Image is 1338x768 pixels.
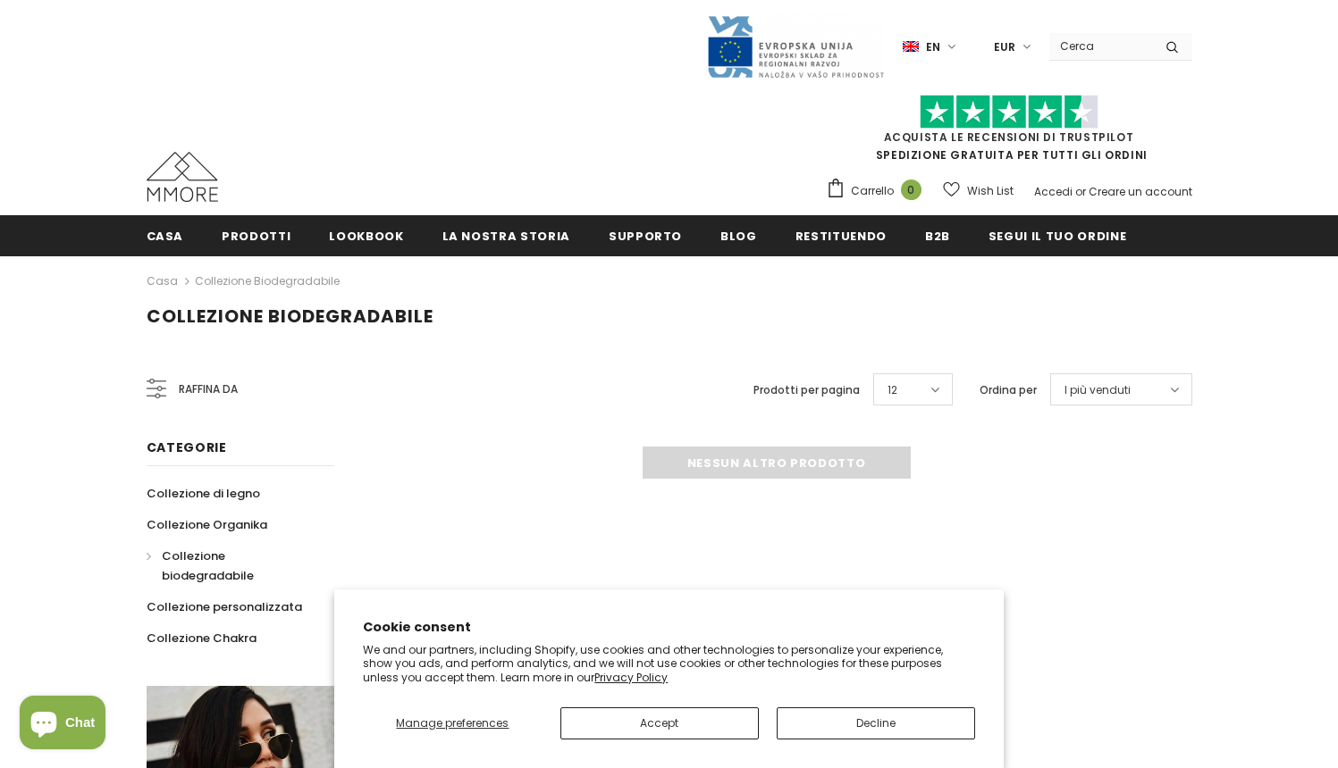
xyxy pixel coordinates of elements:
[222,228,290,245] span: Prodotti
[994,38,1015,56] span: EUR
[1049,33,1152,59] input: Search Site
[967,182,1014,200] span: Wish List
[884,129,1134,145] a: Acquista le recensioni di TrustPilot
[609,215,682,255] a: supporto
[706,14,885,79] img: Javni Razpis
[1034,184,1073,199] a: Accedi
[989,215,1126,255] a: Segui il tuo ordine
[442,215,570,255] a: La nostra storia
[147,598,302,615] span: Collezione personalizzata
[363,643,975,685] p: We and our partners, including Shopify, use cookies and other technologies to personalize your ex...
[147,485,260,502] span: Collezione di legno
[1065,381,1131,399] span: I più venduti
[14,696,111,754] inbox-online-store-chat: Shopify online store chat
[851,182,894,200] span: Carrello
[147,591,302,622] a: Collezione personalizzata
[147,630,257,647] span: Collezione Chakra
[903,39,919,54] img: i-lang-1.png
[720,215,757,255] a: Blog
[888,381,897,399] span: 12
[147,215,184,255] a: Casa
[363,707,542,739] button: Manage preferences
[826,178,930,205] a: Carrello 0
[926,38,940,56] span: en
[989,228,1126,245] span: Segui il tuo ordine
[179,380,238,399] span: Raffina da
[706,38,885,54] a: Javni Razpis
[147,271,178,292] a: Casa
[795,228,887,245] span: Restituendo
[147,516,267,533] span: Collezione Organika
[609,228,682,245] span: supporto
[147,438,227,456] span: Categorie
[162,547,254,584] span: Collezione biodegradabile
[826,103,1192,163] span: SPEDIZIONE GRATUITA PER TUTTI GLI ORDINI
[147,478,260,509] a: Collezione di legno
[147,152,218,202] img: Casi MMORE
[442,228,570,245] span: La nostra storia
[594,670,668,685] a: Privacy Policy
[777,707,975,739] button: Decline
[560,707,759,739] button: Accept
[147,509,267,540] a: Collezione Organika
[147,228,184,245] span: Casa
[222,215,290,255] a: Prodotti
[147,304,433,329] span: Collezione biodegradabile
[363,618,975,637] h2: Cookie consent
[195,273,340,288] a: Collezione biodegradabile
[1089,184,1192,199] a: Creare un account
[753,381,860,399] label: Prodotti per pagina
[329,228,403,245] span: Lookbook
[925,215,950,255] a: B2B
[329,215,403,255] a: Lookbook
[396,715,509,730] span: Manage preferences
[1075,184,1086,199] span: or
[147,540,315,591] a: Collezione biodegradabile
[901,179,921,200] span: 0
[943,175,1014,206] a: Wish List
[720,228,757,245] span: Blog
[920,95,1098,129] img: Fidati di Pilot Stars
[980,381,1037,399] label: Ordina per
[147,622,257,654] a: Collezione Chakra
[925,228,950,245] span: B2B
[795,215,887,255] a: Restituendo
